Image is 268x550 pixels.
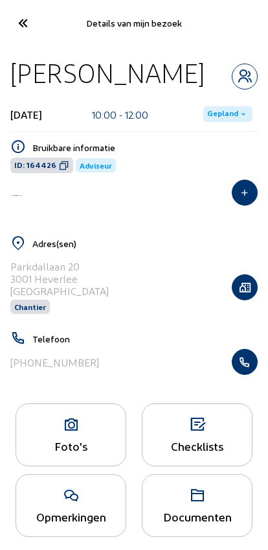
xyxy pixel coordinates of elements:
[142,510,252,523] div: Documenten
[10,272,109,285] div: 3001 Heverlee
[16,439,126,453] div: Foto's
[14,302,46,311] span: Chantier
[10,56,205,90] div: [PERSON_NAME]
[14,160,56,171] span: ID: 164426
[92,108,148,121] div: 10:00 - 12:00
[142,439,252,453] div: Checklists
[207,109,238,119] span: Gepland
[10,285,109,297] div: [GEOGRAPHIC_DATA]
[32,142,258,153] h5: Bruikbare informatie
[45,18,223,29] div: Details van mijn bezoek
[10,108,42,121] div: [DATE]
[32,238,258,249] h5: Adres(sen)
[10,194,23,197] img: Energy Protect Ramen & Deuren
[10,356,99,368] div: [PHONE_NUMBER]
[16,510,126,523] div: Opmerkingen
[10,260,109,272] div: Parkdallaan 20
[80,161,112,170] span: Adviseur
[32,333,258,344] h5: Telefoon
